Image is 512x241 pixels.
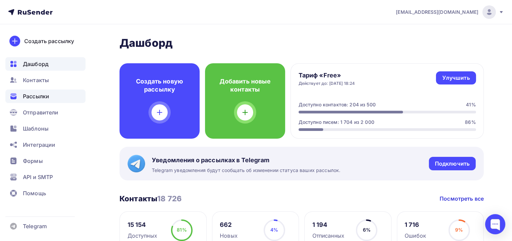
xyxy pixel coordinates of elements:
a: Посмотреть все [440,195,484,203]
span: Telegram уведомления будут сообщать об изменении статуса ваших рассылок. [152,167,340,174]
div: 86% [465,119,476,126]
a: Шаблоны [5,122,86,135]
span: [EMAIL_ADDRESS][DOMAIN_NAME] [396,9,478,15]
span: 9% [455,227,463,233]
div: Улучшить [442,74,470,82]
h2: Дашборд [120,36,484,50]
div: Подключить [435,160,470,168]
div: Создать рассылку [24,37,74,45]
a: Контакты [5,73,86,87]
div: Доступных [128,232,157,240]
span: Отправители [23,108,59,116]
div: Действует до: [DATE] 18:24 [299,81,355,86]
a: Отправители [5,106,86,119]
span: Формы [23,157,43,165]
div: 41% [466,101,476,108]
span: 81% [177,227,186,233]
span: Помощь [23,189,46,197]
h4: Добавить новые контакты [216,77,274,94]
span: Рассылки [23,92,49,100]
a: Рассылки [5,90,86,103]
h4: Тариф «Free» [299,71,355,79]
span: 4% [270,227,278,233]
a: Формы [5,154,86,168]
a: [EMAIL_ADDRESS][DOMAIN_NAME] [396,5,504,19]
a: Дашборд [5,57,86,71]
span: API и SMTP [23,173,53,181]
div: Отписанных [312,232,344,240]
span: Контакты [23,76,49,84]
h4: Создать новую рассылку [130,77,189,94]
div: 1 194 [312,221,344,229]
span: 18 726 [157,194,182,203]
div: Ошибок [405,232,426,240]
div: Доступно контактов: 204 из 500 [299,101,376,108]
div: 662 [220,221,238,229]
div: 15 154 [128,221,157,229]
div: Доступно писем: 1 704 из 2 000 [299,119,374,126]
span: Дашборд [23,60,48,68]
span: Шаблоны [23,125,48,133]
span: Уведомления о рассылках в Telegram [152,156,340,164]
div: Новых [220,232,238,240]
span: Интеграции [23,141,55,149]
div: 1 716 [405,221,426,229]
h3: Контакты [120,194,182,203]
span: 6% [363,227,370,233]
span: Telegram [23,222,47,230]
